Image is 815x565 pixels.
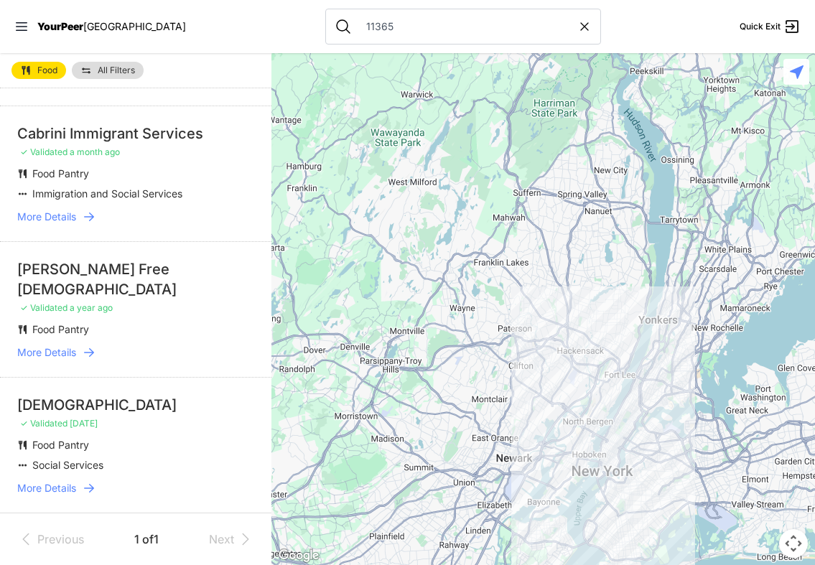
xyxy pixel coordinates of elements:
div: [DEMOGRAPHIC_DATA] [17,395,254,415]
span: Food Pantry [32,323,89,335]
a: Open this area in Google Maps (opens a new window) [275,546,322,565]
span: All Filters [98,66,135,75]
span: YourPeer [37,20,83,32]
span: Immigration and Social Services [32,187,182,200]
span: Previous [37,531,84,548]
button: Map camera controls [779,529,808,558]
a: More Details [17,345,254,360]
span: 1 [134,532,142,546]
span: ✓ Validated [20,146,67,157]
span: Food Pantry [32,167,89,179]
a: YourPeer[GEOGRAPHIC_DATA] [37,22,186,31]
span: Next [209,531,234,548]
span: More Details [17,210,76,224]
div: [PERSON_NAME] Free [DEMOGRAPHIC_DATA] [17,259,254,299]
span: More Details [17,481,76,495]
span: Food Pantry [32,439,89,451]
span: ✓ Validated [20,418,67,429]
a: Food [11,62,66,79]
span: Food [37,66,57,75]
a: More Details [17,481,254,495]
a: More Details [17,210,254,224]
span: a month ago [70,146,120,157]
span: a year ago [70,302,113,313]
span: [GEOGRAPHIC_DATA] [83,20,186,32]
span: [DATE] [70,418,98,429]
a: Quick Exit [740,18,801,35]
span: 1 [154,532,159,546]
a: All Filters [72,62,144,79]
input: Search [358,19,577,34]
span: ✓ Validated [20,302,67,313]
span: Quick Exit [740,21,781,32]
span: of [142,532,154,546]
img: Google [275,546,322,565]
span: Social Services [32,459,103,471]
div: Cabrini Immigrant Services [17,123,254,144]
span: More Details [17,345,76,360]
